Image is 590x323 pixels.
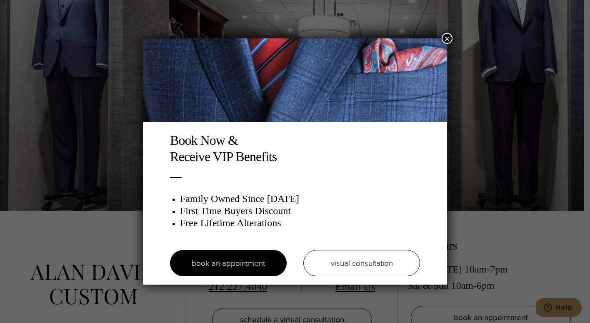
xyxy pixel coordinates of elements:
[19,6,36,13] span: Help
[180,193,420,205] h3: Family Owned Since [DATE]
[170,250,287,276] a: book an appointment
[180,205,420,217] h3: First Time Buyers Discount
[442,33,452,44] button: Close
[303,250,420,276] a: visual consultation
[170,132,420,164] h2: Book Now & Receive VIP Benefits
[180,217,420,229] h3: Free Lifetime Alterations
